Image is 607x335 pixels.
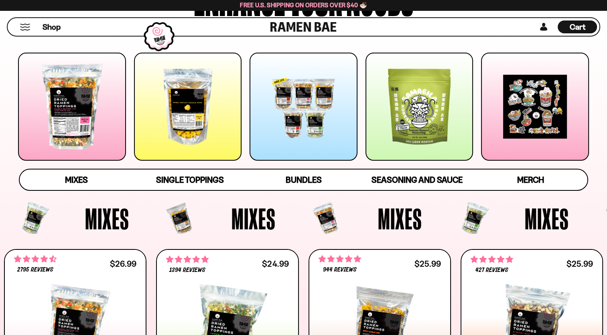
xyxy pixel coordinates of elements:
[169,267,205,274] span: 1394 reviews
[156,175,224,185] span: Single Toppings
[558,18,597,36] div: Cart
[323,267,356,273] span: 944 reviews
[566,260,593,268] div: $25.99
[240,1,367,9] span: Free U.S. Shipping on Orders over $40 🍜
[372,175,463,185] span: Seasoning and Sauce
[475,267,508,274] span: 427 reviews
[474,170,587,190] a: Merch
[285,175,321,185] span: Bundles
[360,170,474,190] a: Seasoning and Sauce
[570,22,585,32] span: Cart
[231,204,276,233] span: Mixes
[110,260,136,268] div: $26.99
[133,170,247,190] a: Single Toppings
[378,204,422,233] span: Mixes
[319,254,361,264] span: 4.75 stars
[43,20,61,33] a: Shop
[414,260,441,268] div: $25.99
[20,170,133,190] a: Mixes
[166,254,209,265] span: 4.76 stars
[517,175,544,185] span: Merch
[471,254,513,265] span: 4.76 stars
[525,204,569,233] span: Mixes
[65,175,88,185] span: Mixes
[20,24,30,31] button: Mobile Menu Trigger
[85,204,129,233] span: Mixes
[17,267,53,273] span: 2795 reviews
[14,254,57,264] span: 4.68 stars
[247,170,360,190] a: Bundles
[43,22,61,33] span: Shop
[262,260,288,268] div: $24.99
